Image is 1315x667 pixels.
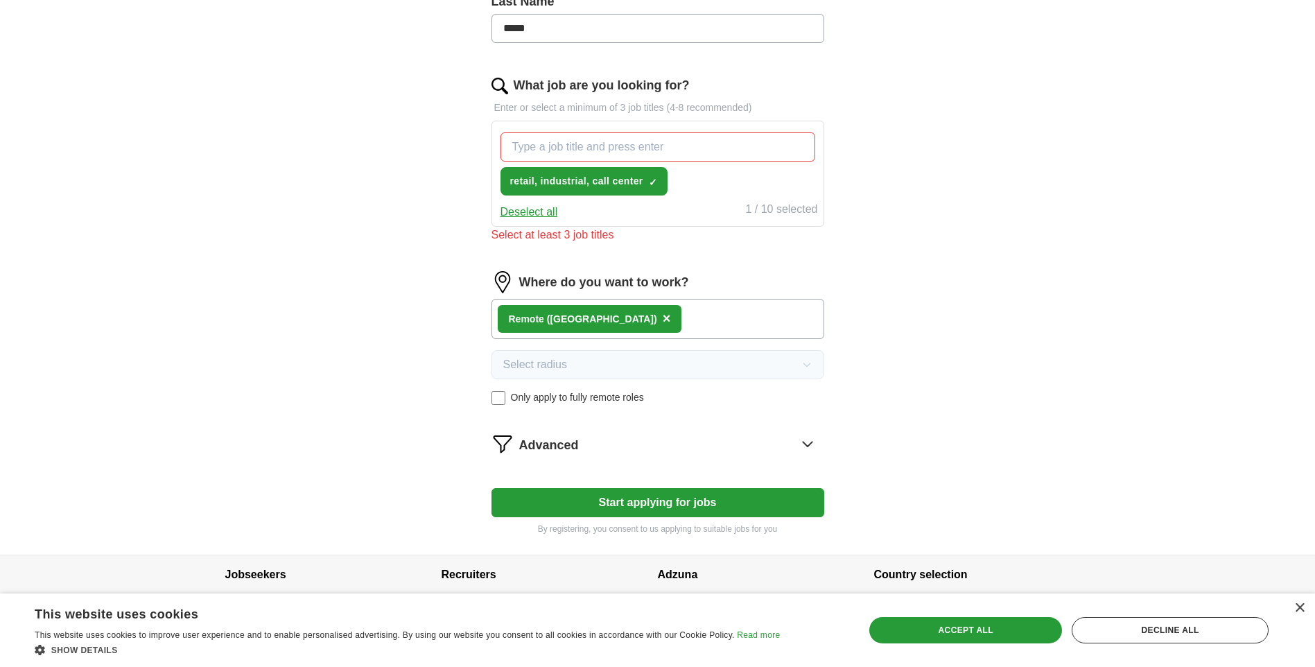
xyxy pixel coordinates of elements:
[500,204,558,220] button: Deselect all
[35,602,745,623] div: This website uses cookies
[514,76,690,95] label: What job are you looking for?
[491,488,824,517] button: Start applying for jobs
[1072,617,1269,643] div: Decline all
[509,312,657,327] div: Remote ([GEOGRAPHIC_DATA])
[510,174,643,189] span: retail, industrial, call center
[500,167,668,196] button: retail, industrial, call center✓
[491,271,514,293] img: location.png
[491,523,824,535] p: By registering, you consent to us applying to suitable jobs for you
[737,630,780,640] a: Read more, opens a new window
[663,311,671,326] span: ×
[503,356,568,373] span: Select radius
[1294,603,1305,614] div: Close
[663,309,671,329] button: ×
[491,78,508,94] img: search.png
[35,630,735,640] span: This website uses cookies to improve user experience and to enable personalised advertising. By u...
[491,433,514,455] img: filter
[745,201,817,220] div: 1 / 10 selected
[491,227,824,243] div: Select at least 3 job titles
[35,643,780,657] div: Show details
[874,555,1090,594] h4: Country selection
[869,617,1062,643] div: Accept all
[491,391,505,405] input: Only apply to fully remote roles
[500,132,815,162] input: Type a job title and press enter
[511,390,644,405] span: Only apply to fully remote roles
[649,177,657,188] span: ✓
[491,350,824,379] button: Select radius
[51,646,118,655] span: Show details
[491,101,824,115] p: Enter or select a minimum of 3 job titles (4-8 recommended)
[519,273,689,292] label: Where do you want to work?
[519,436,579,455] span: Advanced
